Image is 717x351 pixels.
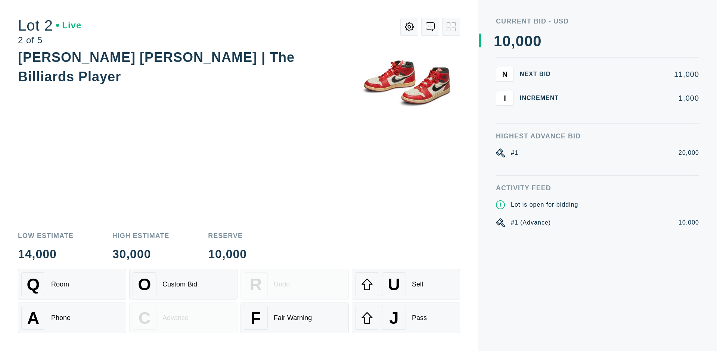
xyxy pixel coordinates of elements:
[18,18,81,33] div: Lot 2
[496,67,514,82] button: N
[18,248,74,260] div: 14,000
[240,269,349,300] button: RUndo
[18,36,81,45] div: 2 of 5
[208,232,247,239] div: Reserve
[520,95,565,101] div: Increment
[496,91,514,106] button: I
[18,303,126,333] button: APhone
[129,303,238,333] button: CAdvance
[524,34,533,48] div: 0
[240,303,349,333] button: FFair Warning
[494,34,502,48] div: 1
[56,21,81,30] div: Live
[412,314,427,322] div: Pass
[511,34,516,183] div: ,
[251,308,261,328] span: F
[27,308,39,328] span: A
[502,34,511,48] div: 0
[274,281,290,288] div: Undo
[511,218,551,227] div: #1 (Advance)
[496,185,699,191] div: Activity Feed
[496,18,699,25] div: Current Bid - USD
[511,200,578,209] div: Lot is open for bidding
[571,94,699,102] div: 1,000
[352,269,460,300] button: USell
[51,281,69,288] div: Room
[679,148,699,157] div: 20,000
[504,94,506,102] span: I
[51,314,71,322] div: Phone
[533,34,541,48] div: 0
[139,308,150,328] span: C
[18,232,74,239] div: Low Estimate
[352,303,460,333] button: JPass
[112,232,170,239] div: High Estimate
[520,71,565,77] div: Next Bid
[208,248,247,260] div: 10,000
[679,218,699,227] div: 10,000
[274,314,312,322] div: Fair Warning
[389,308,398,328] span: J
[412,281,423,288] div: Sell
[388,275,400,294] span: U
[511,148,518,157] div: #1
[162,314,189,322] div: Advance
[112,248,170,260] div: 30,000
[250,275,262,294] span: R
[162,281,197,288] div: Custom Bid
[502,70,508,78] span: N
[571,70,699,78] div: 11,000
[18,50,295,84] div: [PERSON_NAME] [PERSON_NAME] | The Billiards Player
[516,34,524,48] div: 0
[129,269,238,300] button: OCustom Bid
[496,133,699,140] div: Highest Advance Bid
[138,275,151,294] span: O
[18,269,126,300] button: QRoom
[27,275,40,294] span: Q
